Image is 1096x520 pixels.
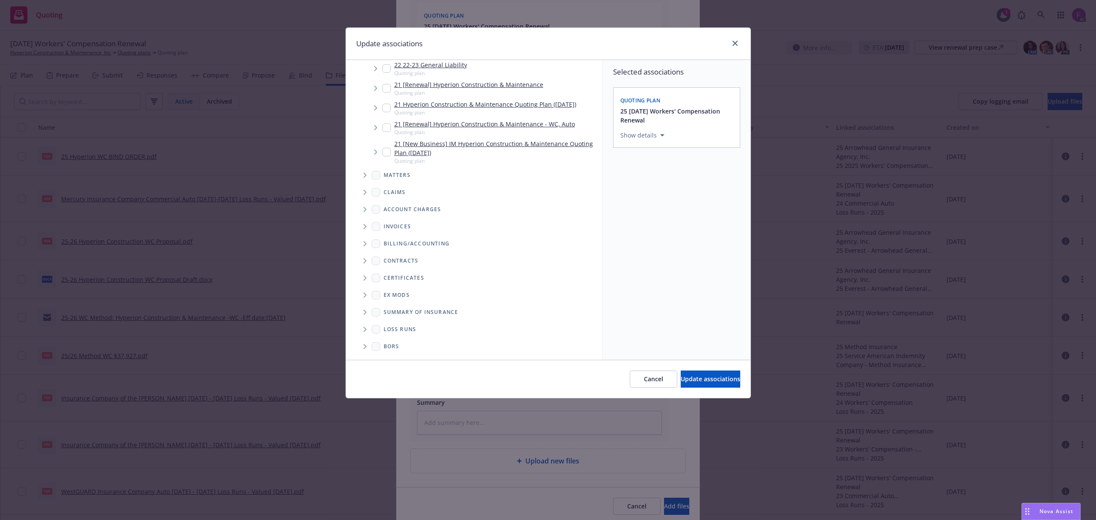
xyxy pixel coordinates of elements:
[617,130,668,140] button: Show details
[356,38,423,49] h1: Update associations
[613,67,740,77] span: Selected associations
[394,109,576,116] span: Quoting plan
[384,207,441,212] span: Account charges
[384,293,410,298] span: Ex Mods
[384,275,424,281] span: Certificates
[394,89,543,96] span: Quoting plan
[384,241,450,246] span: Billing/Accounting
[384,344,399,349] span: BORs
[346,235,602,355] div: Folder Tree Example
[394,100,576,109] a: 21 Hyperion Construction & Maintenance Quoting Plan ([DATE])
[730,38,740,48] a: close
[681,375,740,383] span: Update associations
[384,190,406,195] span: Claims
[1022,503,1081,520] button: Nova Assist
[384,224,411,229] span: Invoices
[644,375,663,383] span: Cancel
[384,327,417,332] span: Loss Runs
[384,310,459,315] span: Summary of insurance
[394,69,467,77] span: Quoting plan
[394,157,599,164] span: Quoting plan
[384,258,419,263] span: Contracts
[620,97,661,104] span: Quoting plan
[394,60,467,69] a: 22 22-23 General Liability
[394,129,575,136] span: Quoting plan
[394,139,599,157] a: 21 [New Business] IM Hyperion Construction & Maintenance Quoting Plan ([DATE])
[630,371,677,388] button: Cancel
[394,120,575,129] a: 21 [Renewal] Hyperion Construction & Maintenance - WC, Auto
[620,107,735,125] button: 25 [DATE] Workers' Compensation Renewal
[681,371,740,388] button: Update associations
[394,80,543,89] a: 21 [Renewal] Hyperion Construction & Maintenance
[1022,503,1033,520] div: Drag to move
[384,173,411,178] span: Matters
[1039,508,1073,515] span: Nova Assist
